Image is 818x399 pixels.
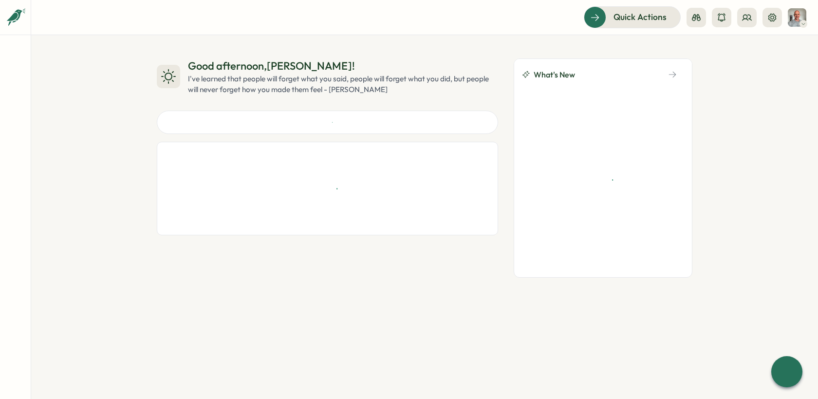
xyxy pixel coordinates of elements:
[788,8,806,27] img: Philipp Eberhardt
[188,58,498,74] div: Good afternoon , [PERSON_NAME] !
[188,74,498,95] div: I've learned that people will forget what you said, people will forget what you did, but people w...
[613,11,667,23] span: Quick Actions
[534,69,575,81] span: What's New
[584,6,681,28] button: Quick Actions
